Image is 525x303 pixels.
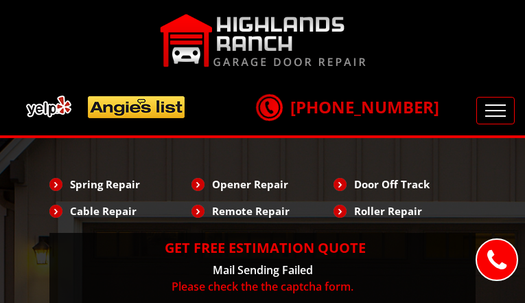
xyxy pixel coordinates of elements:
li: Roller Repair [334,199,476,223]
li: Spring Repair [49,172,191,196]
h2: Get Free Estimation Quote [56,240,469,256]
img: Highlands-Ranch.png [160,14,366,67]
p: Please check the the captcha form. [56,278,469,295]
img: add.png [21,90,191,124]
button: Toggle navigation [476,97,515,124]
span: Mail Sending Failed [213,262,313,278]
img: call.png [252,90,286,124]
li: Door Off Track [334,172,476,196]
li: Cable Repair [49,199,191,223]
li: Opener Repair [191,172,334,196]
li: Remote Repair [191,199,334,223]
a: [PHONE_NUMBER] [256,96,439,118]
